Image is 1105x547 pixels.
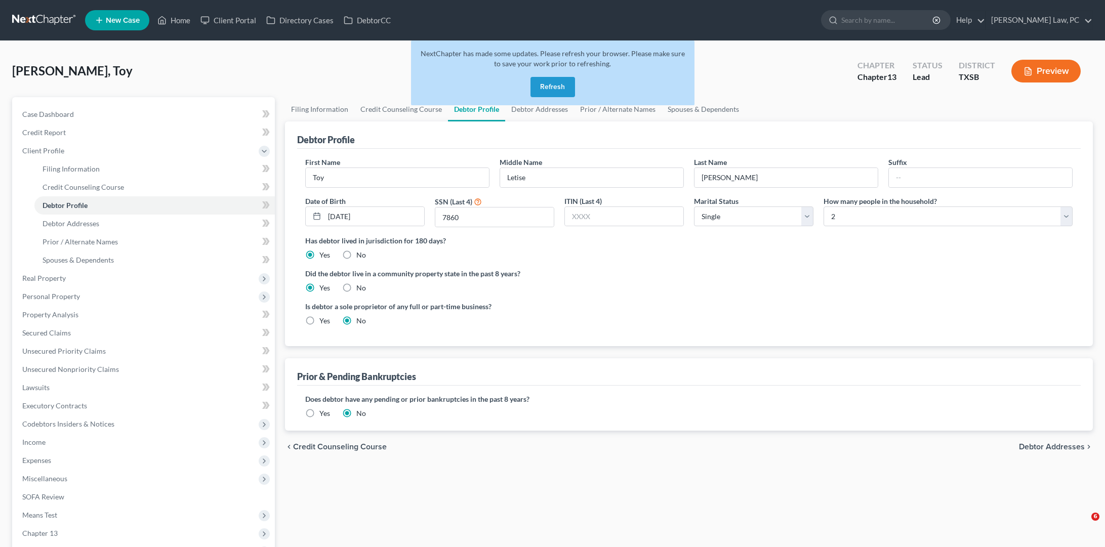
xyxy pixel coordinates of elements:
span: Case Dashboard [22,110,74,118]
label: Has debtor lived in jurisdiction for 180 days? [305,235,1073,246]
iframe: Intercom live chat [1071,513,1095,537]
span: Debtor Addresses [43,219,99,228]
input: XXXX [435,207,554,227]
a: DebtorCC [339,11,396,29]
i: chevron_left [285,443,293,451]
span: [PERSON_NAME], Toy [12,63,133,78]
a: Unsecured Priority Claims [14,342,275,360]
span: Means Test [22,511,57,519]
label: Last Name [694,157,727,167]
label: Does debtor have any pending or prior bankruptcies in the past 8 years? [305,394,1073,404]
span: Unsecured Nonpriority Claims [22,365,119,373]
span: Credit Counseling Course [293,443,387,451]
label: No [356,408,366,418]
span: Spouses & Dependents [43,256,114,264]
span: NextChapter has made some updates. Please refresh your browser. Please make sure to save your wor... [421,49,685,68]
label: ITIN (Last 4) [564,196,602,206]
a: Filing Information [34,160,275,178]
a: Spouses & Dependents [662,97,745,121]
input: Search by name... [841,11,934,29]
span: 6 [1091,513,1099,521]
span: Secured Claims [22,328,71,337]
label: Yes [319,250,330,260]
div: TXSB [959,71,995,83]
a: Client Portal [195,11,261,29]
input: XXXX [565,207,683,226]
span: Codebtors Insiders & Notices [22,419,114,428]
a: Debtor Profile [34,196,275,215]
i: chevron_right [1085,443,1093,451]
span: Chapter 13 [22,529,58,537]
a: [PERSON_NAME] Law, PC [986,11,1092,29]
span: Executory Contracts [22,401,87,410]
span: Unsecured Priority Claims [22,347,106,355]
a: Help [951,11,985,29]
a: Property Analysis [14,306,275,324]
span: Expenses [22,456,51,465]
a: Credit Counseling Course [34,178,275,196]
span: New Case [106,17,140,24]
a: Executory Contracts [14,397,275,415]
a: Home [152,11,195,29]
a: Filing Information [285,97,354,121]
label: SSN (Last 4) [435,196,472,207]
a: Credit Counseling Course [354,97,448,121]
a: Directory Cases [261,11,339,29]
div: Prior & Pending Bankruptcies [297,370,416,383]
span: Lawsuits [22,383,50,392]
span: Real Property [22,274,66,282]
label: First Name [305,157,340,167]
input: -- [694,168,878,187]
span: Income [22,438,46,446]
a: Credit Report [14,123,275,142]
div: Lead [913,71,943,83]
input: -- [306,168,489,187]
button: Refresh [530,77,575,97]
a: Prior / Alternate Names [34,233,275,251]
span: Filing Information [43,164,100,173]
button: Preview [1011,60,1081,82]
label: No [356,250,366,260]
div: Chapter [857,60,896,71]
a: Case Dashboard [14,105,275,123]
label: Marital Status [694,196,739,206]
span: Client Profile [22,146,64,155]
a: Spouses & Dependents [34,251,275,269]
label: Suffix [888,157,907,167]
label: No [356,283,366,293]
a: Unsecured Nonpriority Claims [14,360,275,378]
label: How many people in the household? [824,196,937,206]
label: Date of Birth [305,196,346,206]
label: No [356,316,366,326]
input: -- [889,168,1072,187]
label: Yes [319,283,330,293]
div: Status [913,60,943,71]
a: Debtor Addresses [34,215,275,233]
a: Secured Claims [14,324,275,342]
input: M.I [500,168,683,187]
div: District [959,60,995,71]
span: Miscellaneous [22,474,67,483]
label: Is debtor a sole proprietor of any full or part-time business? [305,301,684,312]
span: Prior / Alternate Names [43,237,118,246]
label: Yes [319,408,330,418]
span: Debtor Addresses [1019,443,1085,451]
span: SOFA Review [22,492,64,501]
span: Debtor Profile [43,201,88,209]
span: Credit Counseling Course [43,183,124,191]
a: SOFA Review [14,488,275,506]
button: Debtor Addresses chevron_right [1019,443,1093,451]
label: Yes [319,316,330,326]
span: 13 [887,72,896,81]
span: Credit Report [22,128,66,137]
label: Middle Name [500,157,542,167]
a: Lawsuits [14,378,275,397]
input: MM/DD/YYYY [324,207,424,226]
div: Chapter [857,71,896,83]
label: Did the debtor live in a community property state in the past 8 years? [305,268,1073,279]
span: Personal Property [22,292,80,301]
div: Debtor Profile [297,134,355,146]
span: Property Analysis [22,310,78,319]
button: chevron_left Credit Counseling Course [285,443,387,451]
